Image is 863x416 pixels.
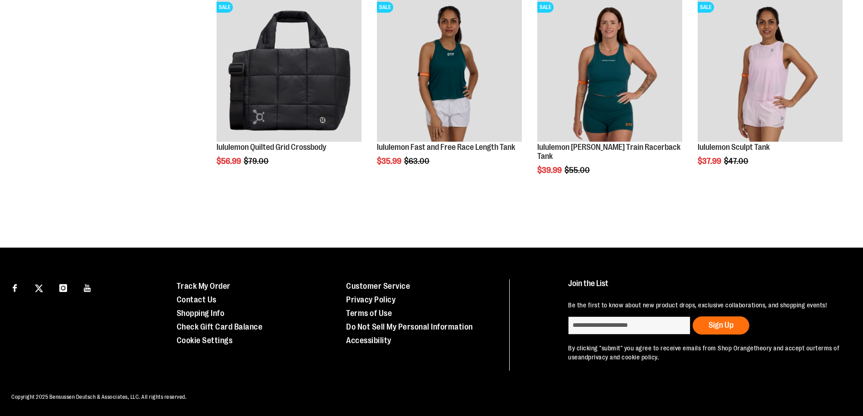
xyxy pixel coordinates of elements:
p: Be the first to know about new product drops, exclusive collaborations, and shopping events! [568,301,842,310]
a: Visit our X page [31,279,47,295]
img: Twitter [35,284,43,292]
a: Privacy Policy [346,295,395,304]
a: Shopping Info [177,309,225,318]
span: $63.00 [404,157,431,166]
a: Terms of Use [346,309,392,318]
span: SALE [217,2,233,13]
span: $79.00 [244,157,270,166]
a: lululemon [PERSON_NAME] Train Racerback Tank [537,143,680,161]
a: lululemon Sculpt Tank [698,143,770,152]
a: Visit our Facebook page [7,279,23,295]
a: Check Gift Card Balance [177,322,263,331]
span: Copyright 2025 Bensussen Deutsch & Associates, LLC. All rights reserved. [11,394,187,400]
span: $56.99 [217,157,242,166]
a: Contact Us [177,295,217,304]
span: $35.99 [377,157,403,166]
p: By clicking "submit" you agree to receive emails from Shop Orangetheory and accept our and [568,344,842,362]
a: Cookie Settings [177,336,233,345]
span: $37.99 [698,157,723,166]
span: SALE [377,2,393,13]
button: Sign Up [693,316,749,335]
a: Visit our Instagram page [55,279,71,295]
a: Track My Order [177,282,231,291]
span: $39.99 [537,166,563,175]
a: Visit our Youtube page [80,279,96,295]
a: Accessibility [346,336,391,345]
input: enter email [568,316,690,335]
a: Customer Service [346,282,410,291]
a: terms of use [568,344,839,361]
span: SALE [537,2,554,13]
a: Do Not Sell My Personal Information [346,322,473,331]
span: Sign Up [709,320,733,330]
span: $55.00 [564,166,591,175]
a: privacy and cookie policy. [588,354,659,361]
a: lululemon Quilted Grid Crossbody [217,143,326,152]
a: lululemon Fast and Free Race Length Tank [377,143,515,152]
span: SALE [698,2,714,13]
span: $47.00 [724,157,750,166]
h4: Join the List [568,279,842,296]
